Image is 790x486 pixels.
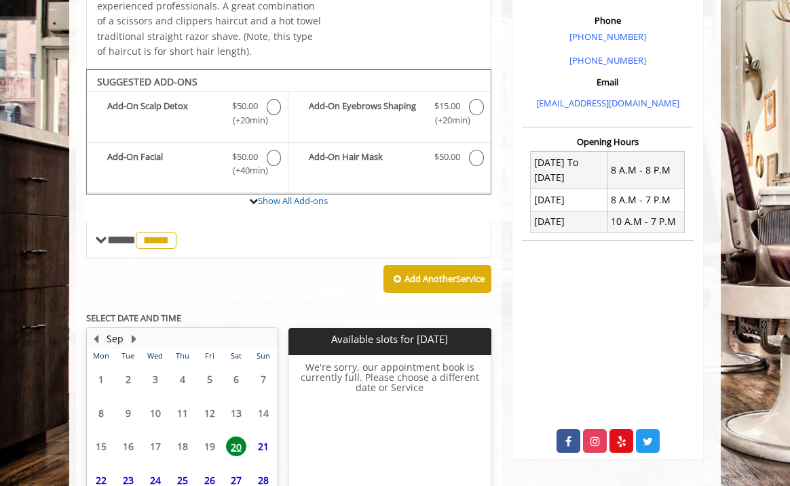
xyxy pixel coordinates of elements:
[253,437,274,456] span: 21
[107,99,223,127] b: Add-On Scalp Detox
[86,69,491,195] div: The Made Man Senior Barber Haircut And Shave Add-onS
[531,211,607,232] td: [DATE]
[531,152,607,189] td: [DATE] To [DATE]
[230,113,260,127] span: (+20min )
[169,349,196,363] th: Thu
[258,195,328,207] a: Show All Add-ons
[107,331,124,346] button: Sep
[232,150,258,164] span: $50.00
[432,113,462,127] span: (+20min )
[295,150,483,169] label: Add-On Hair Mask
[607,211,684,232] td: 10 A.M - 7 P.M
[434,150,460,164] span: $50.00
[226,437,246,456] span: 20
[250,349,277,363] th: Sun
[94,99,281,131] label: Add-On Scalp Detox
[97,75,197,88] b: SUGGESTED ADD-ONS
[232,99,258,113] span: $50.00
[309,150,426,166] b: Add-On Hair Mask
[90,331,101,346] button: Previous Month
[536,97,679,109] a: [EMAIL_ADDRESS][DOMAIN_NAME]
[434,99,460,113] span: $15.00
[94,150,281,182] label: Add-On Facial
[405,272,485,285] b: Add Another Service
[230,163,260,178] span: (+40min )
[522,137,694,146] h3: Opening Hours
[569,31,646,43] a: [PHONE_NUMBER]
[196,349,223,363] th: Fri
[295,99,483,131] label: Add-On Eyebrows Shaping
[128,331,139,346] button: Next Month
[223,430,250,464] td: Select day20
[115,349,142,363] th: Tue
[569,54,646,66] a: [PHONE_NUMBER]
[88,349,115,363] th: Mon
[294,333,485,345] p: Available slots for [DATE]
[607,189,684,211] td: 8 A.M - 7 P.M
[223,349,250,363] th: Sat
[531,189,607,211] td: [DATE]
[309,99,426,127] b: Add-On Eyebrows Shaping
[250,430,277,464] td: Select day21
[86,312,181,324] b: SELECT DATE AND TIME
[107,150,223,178] b: Add-On Facial
[142,349,169,363] th: Wed
[525,16,690,25] h3: Phone
[607,152,684,189] td: 8 A.M - 8 P.M
[383,265,491,293] button: Add AnotherService
[525,77,690,87] h3: Email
